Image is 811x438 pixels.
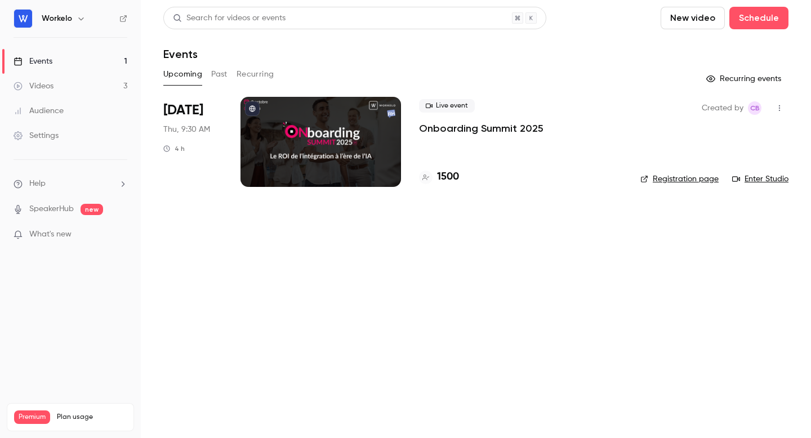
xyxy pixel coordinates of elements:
[29,203,74,215] a: SpeakerHub
[42,13,72,24] h6: Workelo
[57,413,127,422] span: Plan usage
[14,10,32,28] img: Workelo
[237,65,274,83] button: Recurring
[748,101,761,115] span: Chloé B
[14,105,64,117] div: Audience
[163,124,210,135] span: Thu, 9:30 AM
[14,178,127,190] li: help-dropdown-opener
[419,169,459,185] a: 1500
[437,169,459,185] h4: 1500
[29,229,72,240] span: What's new
[163,97,222,187] div: Oct 9 Thu, 9:30 AM (Europe/Paris)
[163,101,203,119] span: [DATE]
[661,7,725,29] button: New video
[14,56,52,67] div: Events
[419,99,475,113] span: Live event
[640,173,719,185] a: Registration page
[14,81,54,92] div: Videos
[211,65,228,83] button: Past
[81,204,103,215] span: new
[163,65,202,83] button: Upcoming
[750,101,760,115] span: CB
[702,101,743,115] span: Created by
[729,7,788,29] button: Schedule
[163,47,198,61] h1: Events
[732,173,788,185] a: Enter Studio
[163,144,185,153] div: 4 h
[29,178,46,190] span: Help
[419,122,543,135] a: Onboarding Summit 2025
[14,130,59,141] div: Settings
[14,410,50,424] span: Premium
[701,70,788,88] button: Recurring events
[173,12,286,24] div: Search for videos or events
